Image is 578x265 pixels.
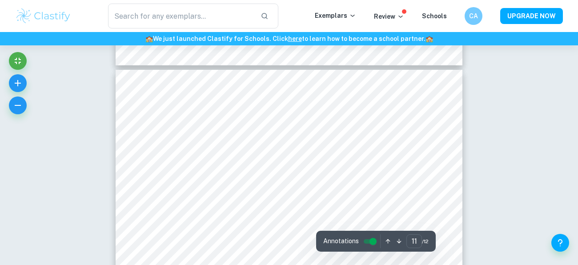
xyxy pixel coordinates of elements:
span: Annotations [323,237,359,246]
span: 🏫 [425,35,433,42]
button: Exit fullscreen [9,52,27,70]
img: Clastify logo [15,7,72,25]
h6: We just launched Clastify for Schools. Click to learn how to become a school partner. [2,34,576,44]
span: 🏫 [145,35,153,42]
a: Schools [422,12,447,20]
span: / 12 [422,237,429,245]
a: here [288,35,302,42]
button: CA [465,7,482,25]
h6: CA [469,11,479,21]
p: Exemplars [315,11,356,20]
input: Search for any exemplars... [108,4,253,28]
p: Review [374,12,404,21]
button: UPGRADE NOW [500,8,563,24]
button: Help and Feedback [551,234,569,252]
